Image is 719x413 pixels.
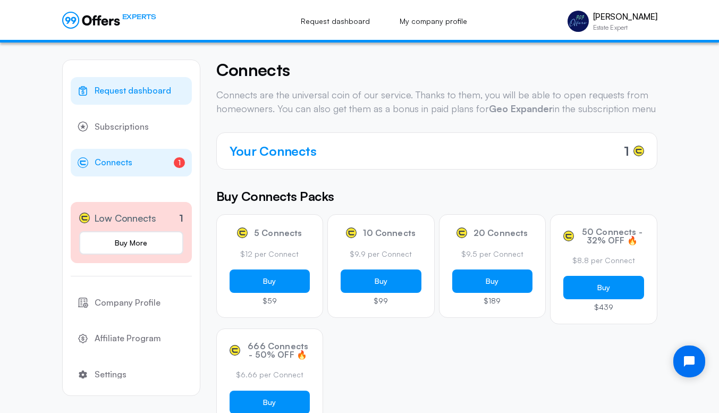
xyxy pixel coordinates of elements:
[71,325,192,352] a: Affiliate Program
[341,269,421,293] button: Buy
[174,157,185,168] span: 1
[563,255,644,266] p: $8.8 per Connect
[95,84,171,98] span: Request dashboard
[593,24,657,31] p: Estate Expert
[216,88,657,115] p: Connects are the universal coin of our service. Thanks to them, you will be able to open requests...
[95,156,132,170] span: Connects
[179,211,183,225] p: 1
[363,229,416,237] span: 10 Connects
[95,120,149,134] span: Subscriptions
[71,77,192,105] a: Request dashboard
[580,227,644,245] span: 50 Connects - 32% OFF 🔥
[95,296,160,310] span: Company Profile
[289,10,382,33] a: Request dashboard
[254,229,302,237] span: 5 Connects
[388,10,479,33] a: My company profile
[216,187,657,206] h5: Buy Connects Packs
[71,289,192,317] a: Company Profile
[624,141,629,161] span: 1
[230,369,310,380] p: $6.66 per Connect
[230,141,317,161] h4: Your Connects
[568,11,589,32] img: Vincent Talerico
[452,297,533,305] p: $189
[71,113,192,141] a: Subscriptions
[247,342,310,359] span: 666 Connects - 50% OFF 🔥
[71,149,192,176] a: Connects1
[216,60,657,80] h4: Connects
[452,249,533,259] p: $9.5 per Connect
[94,210,156,226] span: Low Connects
[489,103,553,114] strong: Geo Expander
[563,276,644,299] button: Buy
[341,297,421,305] p: $99
[664,336,714,386] iframe: Tidio Chat
[62,12,156,29] a: EXPERTS
[122,12,156,22] span: EXPERTS
[95,332,161,345] span: Affiliate Program
[230,297,310,305] p: $59
[563,304,644,311] p: $439
[71,361,192,389] a: Settings
[230,249,310,259] p: $12 per Connect
[473,229,528,237] span: 20 Connects
[341,249,421,259] p: $9.9 per Connect
[230,269,310,293] button: Buy
[79,231,183,255] a: Buy More
[95,368,126,382] span: Settings
[452,269,533,293] button: Buy
[593,12,657,22] p: [PERSON_NAME]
